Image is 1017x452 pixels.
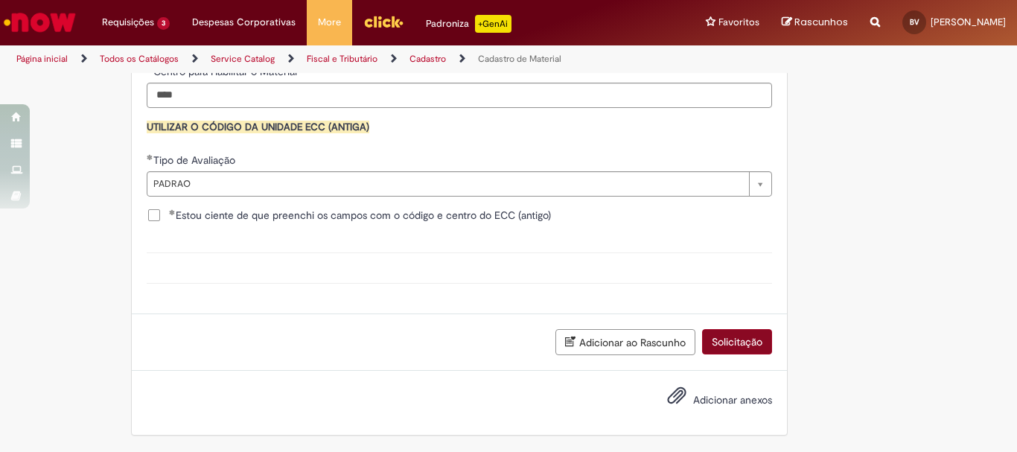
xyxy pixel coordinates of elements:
a: Fiscal e Tributário [307,53,377,65]
span: BV [910,17,919,27]
span: Rascunhos [794,15,848,29]
input: Centro para Habilitar o Material [147,83,772,108]
span: Favoritos [718,15,759,30]
a: Rascunhos [782,16,848,30]
span: Obrigatório Preenchido [169,209,176,215]
ul: Trilhas de página [11,45,667,73]
img: ServiceNow [1,7,78,37]
span: Adicionar anexos [693,393,772,407]
button: Adicionar anexos [663,382,690,416]
a: Cadastro de Material [478,53,561,65]
a: Service Catalog [211,53,275,65]
span: [PERSON_NAME] [931,16,1006,28]
span: Requisições [102,15,154,30]
img: click_logo_yellow_360x200.png [363,10,404,33]
span: More [318,15,341,30]
a: Cadastro [409,53,446,65]
span: 3 [157,17,170,30]
span: Obrigatório Preenchido [147,154,153,160]
button: Solicitação [702,329,772,354]
button: Adicionar ao Rascunho [555,329,695,355]
p: +GenAi [475,15,511,33]
span: UTILIZAR O CÓDIGO DA UNIDADE ECC (ANTIGA) [147,121,369,133]
div: Padroniza [426,15,511,33]
a: Página inicial [16,53,68,65]
span: Tipo de Avaliação [153,153,238,167]
span: PADRAO [153,172,742,196]
a: Todos os Catálogos [100,53,179,65]
span: Estou ciente de que preenchi os campos com o código e centro do ECC (antigo) [169,208,551,223]
span: Despesas Corporativas [192,15,296,30]
span: Centro para Habilitar o Material [153,65,300,78]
